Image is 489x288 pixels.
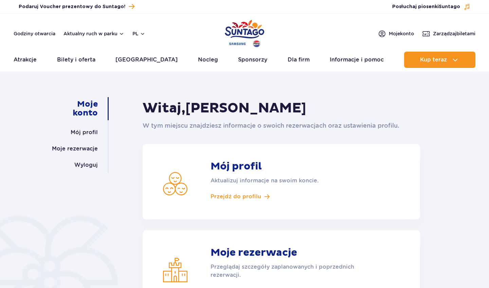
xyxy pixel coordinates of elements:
button: pl [132,30,145,37]
strong: Mój profil [211,160,370,173]
span: Kup teraz [420,57,447,63]
a: Mój profil [71,124,98,141]
strong: Moje rezerwacje [211,247,370,259]
button: Posłuchaj piosenkiSuntago [392,3,470,10]
span: Przejdź do profilu [211,193,261,200]
a: Mojekonto [378,30,414,38]
a: Park of Poland [225,17,264,48]
a: Moje rezerwacje [52,141,98,157]
a: Godziny otwarcia [14,30,55,37]
p: Aktualizuj informacje na swoim koncie. [211,177,370,185]
a: Atrakcje [14,52,37,68]
span: Moje konto [389,30,414,37]
a: Sponsorzy [238,52,267,68]
p: Przeglądaj szczegóły zaplanowanych i poprzednich rezerwacji. [211,263,370,279]
span: Suntago [439,4,460,9]
a: Moje konto [54,97,98,120]
span: [PERSON_NAME] [185,100,306,117]
a: Podaruj Voucher prezentowy do Suntago! [19,2,134,11]
button: Aktualny ruch w parku [64,31,124,36]
button: Kup teraz [404,52,475,68]
a: Nocleg [198,52,218,68]
a: Dla firm [288,52,310,68]
a: Przejdź do profilu [211,193,370,200]
a: Bilety i oferta [57,52,95,68]
span: Posłuchaj piosenki [392,3,460,10]
span: Zarządzaj biletami [433,30,475,37]
span: Podaruj Voucher prezentowy do Suntago! [19,3,125,10]
a: Zarządzajbiletami [422,30,475,38]
p: W tym miejscu znajdziesz informacje o swoich rezerwacjach oraz ustawienia profilu. [143,121,420,130]
a: [GEOGRAPHIC_DATA] [115,52,178,68]
h1: Witaj, [143,100,420,117]
a: Informacje i pomoc [330,52,384,68]
a: Wyloguj [74,157,98,173]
